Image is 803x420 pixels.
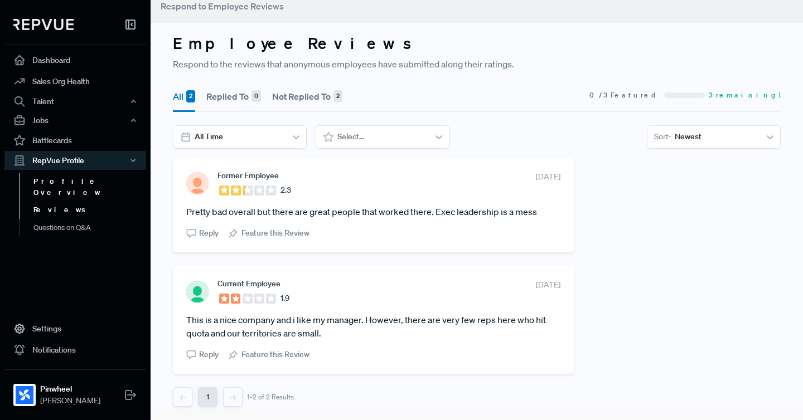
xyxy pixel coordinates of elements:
[241,349,309,360] span: Feature this Review
[186,313,560,340] article: This is a nice company and i like my manager. However, there are very few reps here who hit quota...
[186,205,560,218] article: Pretty bad overall but there are great people that worked there. Exec leadership is a mess
[4,151,146,170] button: RepVue Profile
[161,1,284,12] span: Respond to Employee Reviews
[272,81,342,112] button: Not Replied To 2
[4,71,146,92] a: Sales Org Health
[223,387,243,407] button: Next
[536,171,560,183] span: [DATE]
[4,92,146,111] button: Talent
[4,339,146,360] a: Notifications
[536,279,560,291] span: [DATE]
[20,173,161,201] a: Profile Overview
[4,50,146,71] a: Dashboard
[4,318,146,339] a: Settings
[16,386,33,404] img: Pinwheel
[40,395,100,407] span: [PERSON_NAME]
[40,383,100,395] strong: Pinwheel
[186,90,195,102] div: 2
[4,369,146,411] a: PinwheelPinwheel[PERSON_NAME]
[20,201,161,219] a: Reviews
[217,171,279,180] span: Former Employee
[333,90,342,102] div: 2
[199,349,219,360] span: Reply
[241,227,309,239] span: Feature this Review
[173,81,195,112] button: All 2
[4,130,146,151] a: Battlecards
[173,387,574,407] nav: pagination
[13,19,74,30] img: RepVue
[709,90,781,100] span: 3 remaining!
[173,387,192,407] button: Previous
[654,131,671,143] span: Sort -
[4,111,146,130] button: Jobs
[198,387,217,407] button: 1
[173,57,781,71] p: Respond to the reviews that anonymous employees have submitted along their ratings.
[173,34,781,53] h3: Employee Reviews
[247,393,294,401] div: 1-2 of 2 Results
[206,81,261,112] button: Replied To 0
[217,279,280,288] span: Current Employee
[199,227,219,239] span: Reply
[20,219,161,237] a: Questions on Q&A
[251,90,261,102] div: 0
[280,184,291,196] span: 2.3
[589,90,660,100] span: 0 / 3 Featured
[280,292,289,304] span: 1.9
